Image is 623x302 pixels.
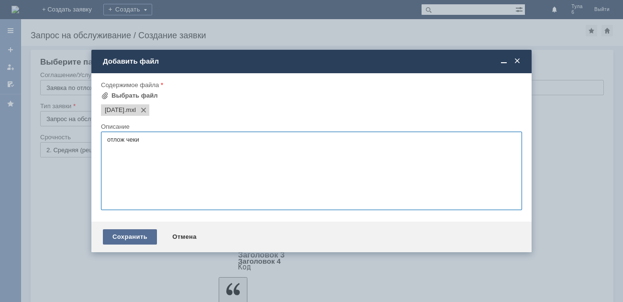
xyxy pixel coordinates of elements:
[499,57,509,66] span: Свернуть (Ctrl + M)
[101,123,520,130] div: Описание
[101,82,520,88] div: Содержимое файла
[105,106,124,114] span: 07.09.2025.mxl
[512,57,522,66] span: Закрыть
[111,92,158,100] div: Выбрать файл
[4,4,140,19] div: добрый вечер .просьба удалить отл чеки во вложении. [DATE]
[124,106,136,114] span: 07.09.2025.mxl
[103,57,522,66] div: Добавить файл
